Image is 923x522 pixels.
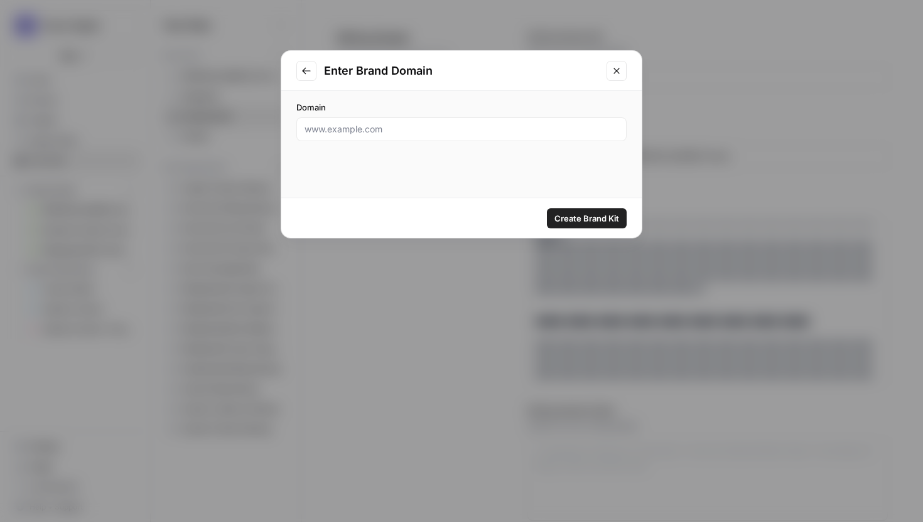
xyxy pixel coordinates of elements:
[554,212,619,225] span: Create Brand Kit
[296,101,627,114] label: Domain
[305,123,618,136] input: www.example.com
[547,208,627,228] button: Create Brand Kit
[607,61,627,81] button: Close modal
[324,62,599,80] h2: Enter Brand Domain
[296,61,316,81] button: Go to previous step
